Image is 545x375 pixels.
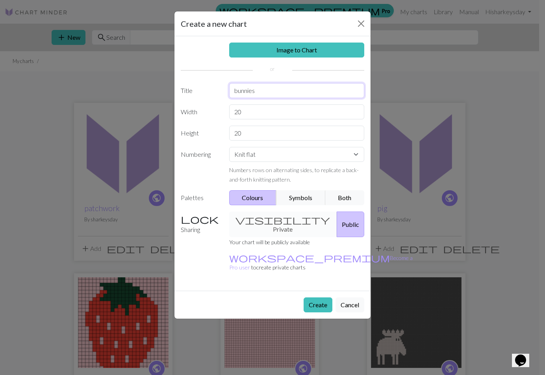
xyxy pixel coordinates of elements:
[229,252,390,263] span: workspace_premium
[304,297,332,312] button: Create
[337,212,364,237] button: Public
[512,343,537,367] iframe: chat widget
[229,239,310,245] small: Your chart will be publicly available
[181,18,247,30] h5: Create a new chart
[176,126,224,141] label: Height
[355,17,367,30] button: Close
[176,147,224,184] label: Numbering
[229,167,359,183] small: Numbers rows on alternating sides, to replicate a back-and-forth knitting pattern.
[176,83,224,98] label: Title
[176,212,224,237] label: Sharing
[176,190,224,205] label: Palettes
[229,254,413,271] a: Become a Pro user
[336,297,364,312] button: Cancel
[176,104,224,119] label: Width
[229,254,413,271] small: to create private charts
[276,190,326,205] button: Symbols
[229,43,365,58] a: Image to Chart
[325,190,365,205] button: Both
[229,190,277,205] button: Colours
